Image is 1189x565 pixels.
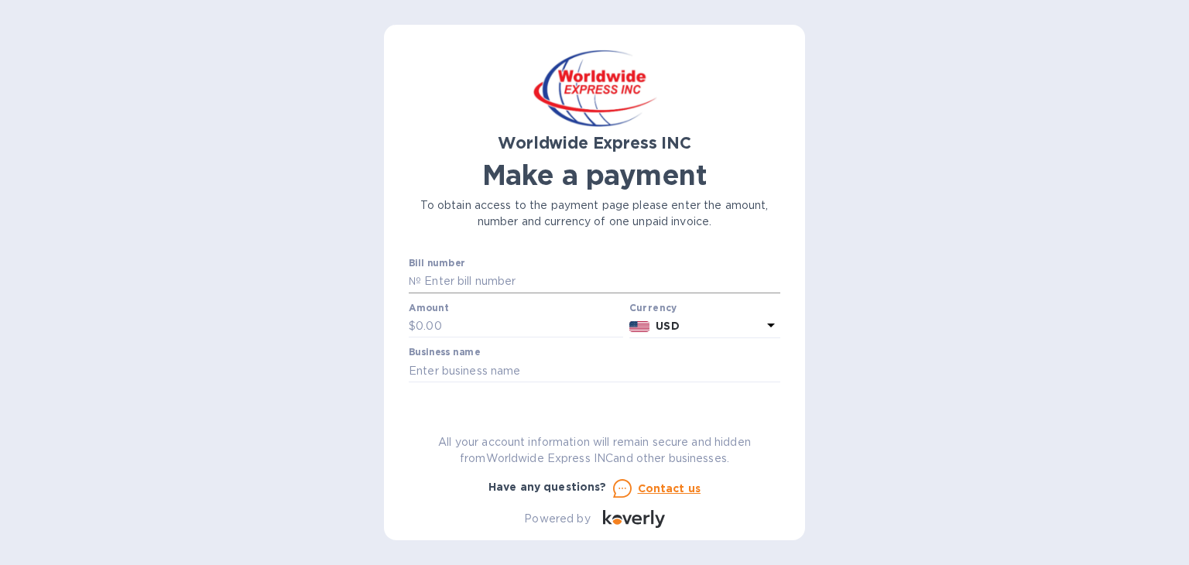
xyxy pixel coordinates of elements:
p: Powered by [524,511,590,527]
input: Enter bill number [421,270,780,293]
label: Amount [409,303,448,313]
h1: Make a payment [409,159,780,191]
b: Currency [629,302,677,313]
p: To obtain access to the payment page please enter the amount, number and currency of one unpaid i... [409,197,780,230]
p: All your account information will remain secure and hidden from Worldwide Express INC and other b... [409,434,780,467]
b: Worldwide Express INC [498,133,690,152]
b: Have any questions? [488,481,607,493]
img: USD [629,321,650,332]
input: Enter business name [409,359,780,382]
b: USD [656,320,679,332]
u: Contact us [638,482,701,495]
p: $ [409,318,416,334]
label: Business name [409,348,480,358]
label: Bill number [409,259,464,269]
p: № [409,273,421,289]
input: 0.00 [416,315,623,338]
